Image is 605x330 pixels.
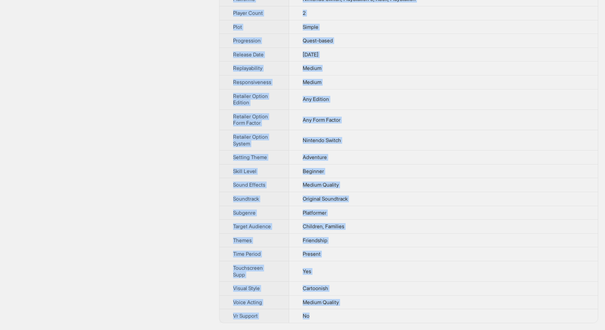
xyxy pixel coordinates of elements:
span: Adventure [303,154,327,160]
span: Children, Families [303,223,344,229]
span: Platformer [303,210,326,216]
span: Nintendo Switch [303,137,341,143]
span: Yes [303,268,311,274]
span: Any Form Factor [303,117,340,123]
span: Medium Quality [303,299,339,305]
span: No [303,313,310,319]
span: Present [303,251,321,257]
span: Time Period [233,251,261,257]
span: Progression [233,37,261,44]
span: Release Date [233,51,264,58]
span: Medium [303,65,321,71]
span: Medium [303,79,321,85]
span: Skill Level [233,168,256,174]
span: Replayability [233,65,262,71]
span: 2 [303,10,306,16]
span: Soundtrack [233,196,259,202]
span: Responsiveness [233,79,271,85]
span: Target Audience [233,223,271,229]
span: Friendship [303,237,327,243]
span: Simple [303,24,318,30]
span: Voice Acting [233,299,262,305]
span: Vr Support [233,313,258,319]
span: Setting Theme [233,154,267,160]
span: Subgenre [233,210,256,216]
span: Retailer Option Edition [233,93,268,106]
span: Themes [233,237,252,243]
span: Visual Style [233,285,260,291]
span: [DATE] [303,51,318,58]
span: Original Soundtrack [303,196,348,202]
span: Retailer Option Form Factor [233,113,268,126]
span: Sound Effects [233,182,265,188]
span: Player Count [233,10,263,16]
span: Beginner [303,168,324,174]
span: Touchscreen Supp [233,265,263,278]
span: Retailer Option System [233,134,268,147]
span: Any Edition [303,96,329,102]
span: Plot [233,24,242,30]
span: Quest-based [303,37,333,44]
span: Medium Quality [303,182,339,188]
span: Cartoonish [303,285,328,291]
